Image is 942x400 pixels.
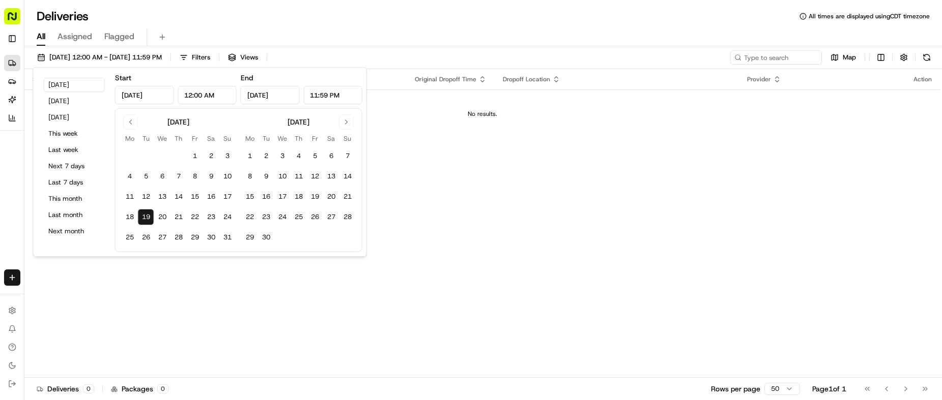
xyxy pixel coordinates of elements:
label: Start [115,73,131,82]
p: Welcome 👋 [10,41,185,57]
th: Sunday [219,133,236,144]
button: Refresh [920,50,934,65]
input: Type to search [730,50,822,65]
button: Map [826,50,861,65]
div: 0 [83,384,94,393]
button: Go to previous month [124,115,138,129]
button: 25 [122,229,138,245]
button: 16 [258,189,274,205]
img: 1736555255976-a54dd68f-1ca7-489b-9aae-adbdc363a1c4 [20,186,28,194]
button: 22 [187,209,203,225]
button: 5 [138,168,154,184]
div: 0 [157,384,168,393]
button: 27 [154,229,170,245]
div: Action [914,75,932,83]
button: [DATE] [44,110,105,125]
button: 2 [258,148,274,164]
div: 📗 [10,229,18,237]
button: Last month [44,208,105,222]
div: Start new chat [46,98,167,108]
div: Page 1 of 1 [812,384,846,394]
button: 8 [242,168,258,184]
button: 16 [203,189,219,205]
th: Tuesday [138,133,154,144]
div: No results. [28,110,936,118]
button: 6 [154,168,170,184]
span: Pylon [101,253,123,260]
button: 30 [203,229,219,245]
button: 24 [219,209,236,225]
th: Thursday [170,133,187,144]
button: This week [44,127,105,141]
img: FDD Support [10,148,26,165]
button: 31 [219,229,236,245]
button: 24 [274,209,291,225]
button: 14 [170,189,187,205]
button: 5 [307,148,323,164]
button: 17 [274,189,291,205]
button: This month [44,192,105,206]
th: Sunday [339,133,356,144]
button: Next 7 days [44,159,105,173]
button: 20 [323,189,339,205]
div: We're available if you need us! [46,108,140,116]
button: 2 [203,148,219,164]
button: Filters [175,50,215,65]
div: Past conversations [10,133,65,141]
span: All [37,30,45,43]
button: 28 [170,229,187,245]
button: 13 [323,168,339,184]
div: 💻 [86,229,94,237]
img: 1736555255976-a54dd68f-1ca7-489b-9aae-adbdc363a1c4 [10,98,28,116]
span: • [84,186,88,194]
button: [DATE] 12:00 AM - [DATE] 11:59 PM [33,50,166,65]
span: Flagged [104,30,134,43]
span: Views [240,53,258,62]
p: Rows per page [711,384,760,394]
button: 11 [291,168,307,184]
button: Last 7 days [44,175,105,190]
a: Powered byPylon [72,252,123,260]
button: 4 [122,168,138,184]
input: Time [303,86,362,104]
div: Packages [111,384,168,394]
button: 1 [187,148,203,164]
label: End [241,73,253,82]
a: 📗Knowledge Base [6,224,82,242]
button: 11 [122,189,138,205]
input: Date [241,86,300,104]
button: 25 [291,209,307,225]
input: Clear [26,66,168,77]
span: Assigned [58,30,92,43]
th: Monday [242,133,258,144]
a: 💻API Documentation [82,224,167,242]
button: 7 [339,148,356,164]
button: 27 [323,209,339,225]
button: [DATE] [44,94,105,108]
button: 19 [138,209,154,225]
button: 12 [138,189,154,205]
button: 12 [307,168,323,184]
th: Saturday [323,133,339,144]
th: Thursday [291,133,307,144]
div: [DATE] [167,117,189,127]
span: [PERSON_NAME] [32,186,82,194]
span: [DATE] 12:00 AM - [DATE] 11:59 PM [49,53,162,62]
th: Saturday [203,133,219,144]
button: 9 [203,168,219,184]
span: Dropoff Location [503,75,550,83]
th: Wednesday [274,133,291,144]
img: Asif Zaman Khan [10,176,26,192]
button: Go to next month [339,115,354,129]
button: 26 [138,229,154,245]
th: Friday [307,133,323,144]
h1: Deliveries [37,8,89,24]
button: 18 [122,209,138,225]
button: 10 [219,168,236,184]
div: Deliveries [37,384,94,394]
span: All times are displayed using CDT timezone [809,12,930,20]
button: Start new chat [173,101,185,113]
button: 3 [219,148,236,164]
button: 22 [242,209,258,225]
button: 19 [307,189,323,205]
